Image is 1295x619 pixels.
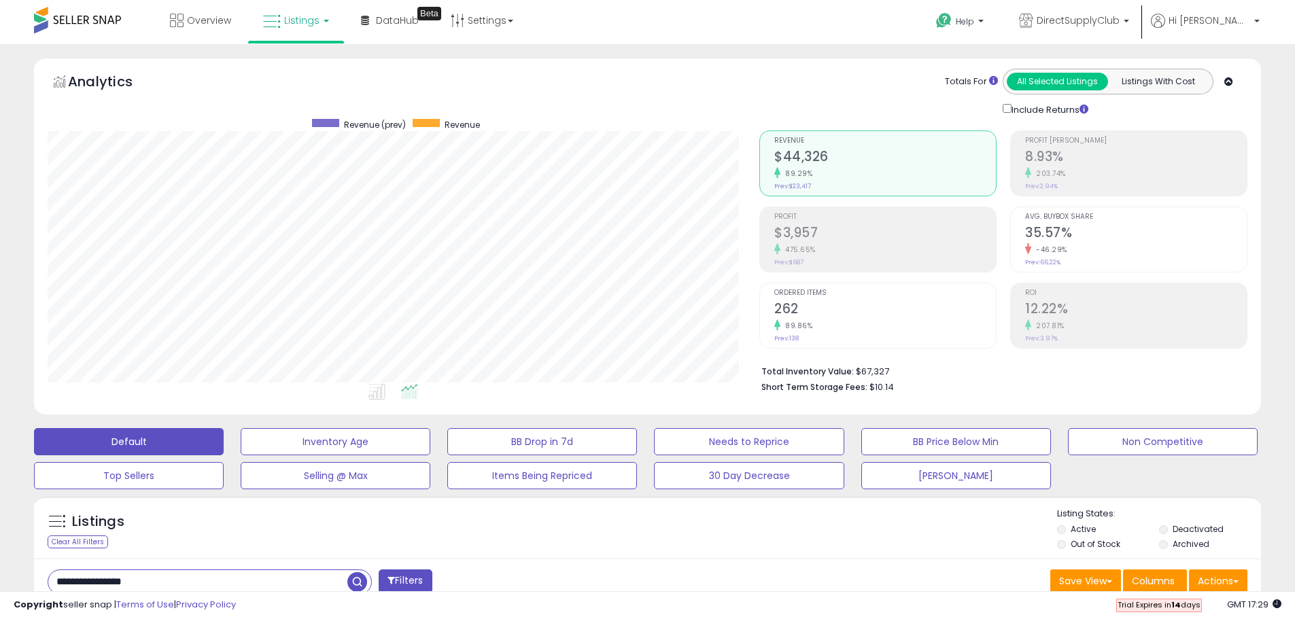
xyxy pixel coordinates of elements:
[241,428,430,455] button: Inventory Age
[1173,538,1209,550] label: Archived
[1025,301,1247,319] h2: 12.22%
[68,72,159,94] h5: Analytics
[1007,73,1108,90] button: All Selected Listings
[241,462,430,489] button: Selling @ Max
[774,334,799,342] small: Prev: 138
[376,14,419,27] span: DataHub
[1057,508,1261,520] p: Listing States:
[654,428,844,455] button: Needs to Reprice
[187,14,231,27] span: Overview
[1071,538,1120,550] label: Out of Stock
[761,381,867,393] b: Short Term Storage Fees:
[780,245,816,255] small: 475.65%
[654,462,844,489] button: 30 Day Decrease
[774,182,811,190] small: Prev: $23,417
[1025,289,1247,297] span: ROI
[774,149,996,167] h2: $44,326
[447,462,637,489] button: Items Being Repriced
[1025,334,1058,342] small: Prev: 3.97%
[1189,569,1247,593] button: Actions
[1118,599,1201,610] span: Trial Expires in days
[417,7,441,20] div: Tooltip anchor
[34,428,224,455] button: Default
[1050,569,1121,593] button: Save View
[861,462,1051,489] button: [PERSON_NAME]
[774,301,996,319] h2: 262
[1037,14,1120,27] span: DirectSupplyClub
[956,16,974,27] span: Help
[1031,245,1067,255] small: -46.29%
[34,462,224,489] button: Top Sellers
[379,569,432,593] button: Filters
[344,119,406,130] span: Revenue (prev)
[780,321,812,331] small: 89.86%
[774,225,996,243] h2: $3,957
[1071,523,1096,535] label: Active
[1025,258,1060,266] small: Prev: 66.22%
[284,14,320,27] span: Listings
[447,428,637,455] button: BB Drop in 7d
[780,169,812,179] small: 89.29%
[1173,523,1224,535] label: Deactivated
[1025,225,1247,243] h2: 35.57%
[1169,14,1250,27] span: Hi [PERSON_NAME]
[1031,321,1065,331] small: 207.81%
[945,75,998,88] div: Totals For
[1132,574,1175,588] span: Columns
[992,101,1105,117] div: Include Returns
[1171,599,1181,610] b: 14
[1107,73,1209,90] button: Listings With Cost
[176,598,236,611] a: Privacy Policy
[761,366,854,377] b: Total Inventory Value:
[48,535,108,548] div: Clear All Filters
[14,598,63,611] strong: Copyright
[1025,213,1247,221] span: Avg. Buybox Share
[72,512,124,531] h5: Listings
[1025,137,1247,145] span: Profit [PERSON_NAME]
[774,137,996,145] span: Revenue
[774,289,996,297] span: Ordered Items
[14,599,236,612] div: seller snap | |
[861,428,1051,455] button: BB Price Below Min
[925,2,997,44] a: Help
[1151,14,1260,44] a: Hi [PERSON_NAME]
[1068,428,1258,455] button: Non Competitive
[1025,149,1247,167] h2: 8.93%
[1031,169,1066,179] small: 203.74%
[774,258,804,266] small: Prev: $687
[116,598,174,611] a: Terms of Use
[1123,569,1187,593] button: Columns
[761,362,1237,378] li: $67,327
[774,213,996,221] span: Profit
[1025,182,1058,190] small: Prev: 2.94%
[445,119,480,130] span: Revenue
[869,381,894,393] span: $10.14
[1227,598,1281,611] span: 2025-09-11 17:29 GMT
[935,12,952,29] i: Get Help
